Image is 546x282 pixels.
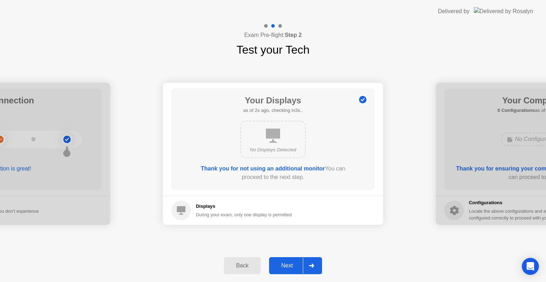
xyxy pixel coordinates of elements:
b: Step 2 [285,32,302,38]
h5: Displays [196,203,292,210]
button: Back [224,257,261,274]
h5: as of 2s ago, checking in3s.. [243,107,303,114]
div: Open Intercom Messenger [522,258,539,275]
div: Delivered by [438,7,470,16]
div: Next [271,262,303,269]
h1: Test your Tech [236,41,310,58]
b: Thank you for not using an additional monitor [201,166,325,172]
div: You can proceed to the next step. [192,164,354,181]
h1: Your Displays [243,94,303,107]
h4: Exam Pre-flight: [244,31,302,39]
img: Delivered by Rosalyn [474,7,533,15]
div: No Displays Detected [247,146,299,153]
div: Back [226,262,258,269]
button: Next [269,257,322,274]
div: During your exam, only one display is permitted [196,211,292,218]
